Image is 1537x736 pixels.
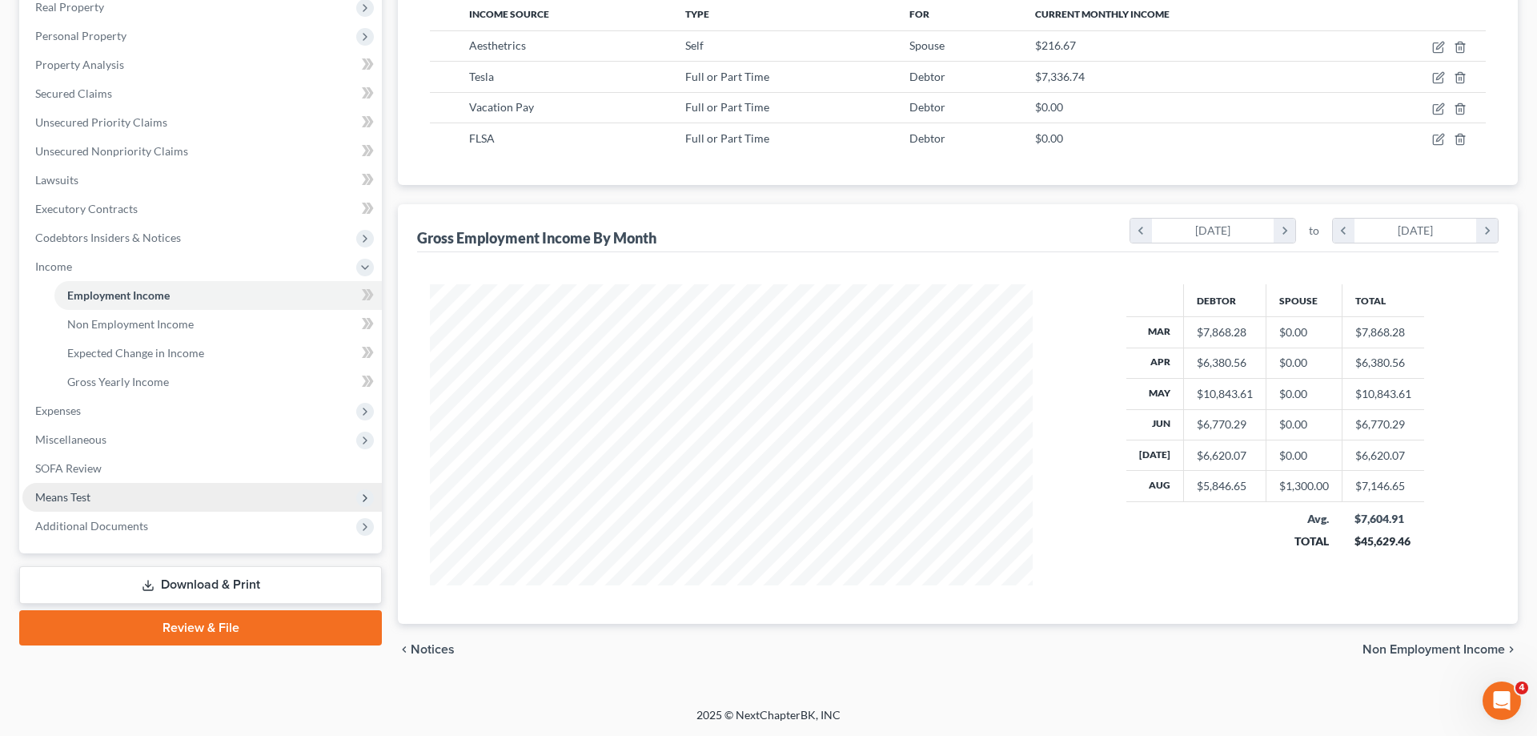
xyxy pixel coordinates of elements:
[1342,317,1424,348] td: $7,868.28
[1342,409,1424,440] td: $6,770.29
[909,38,945,52] span: Spouse
[1279,478,1329,494] div: $1,300.00
[417,228,656,247] div: Gross Employment Income By Month
[1126,440,1184,471] th: [DATE]
[22,166,382,195] a: Lawsuits
[22,195,382,223] a: Executory Contracts
[1342,348,1424,378] td: $6,380.56
[1333,219,1354,243] i: chevron_left
[1197,386,1253,402] div: $10,843.61
[469,70,494,83] span: Tesla
[469,38,526,52] span: Aesthetrics
[909,131,945,145] span: Debtor
[19,566,382,604] a: Download & Print
[35,432,106,446] span: Miscellaneous
[1197,324,1253,340] div: $7,868.28
[22,454,382,483] a: SOFA Review
[909,70,945,83] span: Debtor
[909,8,929,20] span: For
[22,79,382,108] a: Secured Claims
[35,173,78,187] span: Lawsuits
[1197,416,1253,432] div: $6,770.29
[1354,511,1411,527] div: $7,604.91
[469,8,549,20] span: Income Source
[35,29,126,42] span: Personal Property
[67,346,204,360] span: Expected Change in Income
[1035,70,1085,83] span: $7,336.74
[54,310,382,339] a: Non Employment Income
[1126,348,1184,378] th: Apr
[22,108,382,137] a: Unsecured Priority Claims
[67,317,194,331] span: Non Employment Income
[1362,643,1518,656] button: Non Employment Income chevron_right
[1342,284,1424,316] th: Total
[1354,533,1411,549] div: $45,629.46
[22,137,382,166] a: Unsecured Nonpriority Claims
[1035,38,1076,52] span: $216.67
[1279,386,1329,402] div: $0.00
[1342,471,1424,501] td: $7,146.65
[1183,284,1266,316] th: Debtor
[1483,682,1521,720] iframe: Intercom live chat
[1130,219,1152,243] i: chevron_left
[35,490,90,504] span: Means Test
[685,38,704,52] span: Self
[1197,448,1253,464] div: $6,620.07
[1279,448,1329,464] div: $0.00
[1035,131,1063,145] span: $0.00
[1342,379,1424,409] td: $10,843.61
[35,259,72,273] span: Income
[1278,533,1329,549] div: TOTAL
[685,131,769,145] span: Full or Part Time
[1309,223,1319,239] span: to
[35,115,167,129] span: Unsecured Priority Claims
[1266,284,1342,316] th: Spouse
[1362,643,1505,656] span: Non Employment Income
[1126,409,1184,440] th: Jun
[1126,317,1184,348] th: Mar
[1279,355,1329,371] div: $0.00
[54,339,382,368] a: Expected Change in Income
[1476,219,1498,243] i: chevron_right
[22,50,382,79] a: Property Analysis
[411,643,455,656] span: Notices
[35,461,102,475] span: SOFA Review
[1342,440,1424,471] td: $6,620.07
[1197,355,1253,371] div: $6,380.56
[1354,219,1477,243] div: [DATE]
[67,288,170,302] span: Employment Income
[398,643,455,656] button: chevron_left Notices
[1126,471,1184,501] th: Aug
[1274,219,1295,243] i: chevron_right
[685,100,769,114] span: Full or Part Time
[685,70,769,83] span: Full or Part Time
[1152,219,1274,243] div: [DATE]
[1035,100,1063,114] span: $0.00
[1515,682,1528,694] span: 4
[35,86,112,100] span: Secured Claims
[35,58,124,71] span: Property Analysis
[909,100,945,114] span: Debtor
[54,281,382,310] a: Employment Income
[35,404,81,417] span: Expenses
[312,707,1225,736] div: 2025 © NextChapterBK, INC
[35,231,181,244] span: Codebtors Insiders & Notices
[1126,379,1184,409] th: May
[19,610,382,646] a: Review & File
[398,643,411,656] i: chevron_left
[35,519,148,533] span: Additional Documents
[469,131,495,145] span: FLSA
[1279,324,1329,340] div: $0.00
[469,100,534,114] span: Vacation Pay
[1505,643,1518,656] i: chevron_right
[35,202,138,215] span: Executory Contracts
[54,368,382,396] a: Gross Yearly Income
[1197,478,1253,494] div: $5,846.65
[1278,511,1329,527] div: Avg.
[35,144,188,158] span: Unsecured Nonpriority Claims
[1279,416,1329,432] div: $0.00
[1035,8,1170,20] span: Current Monthly Income
[685,8,709,20] span: Type
[67,375,169,388] span: Gross Yearly Income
